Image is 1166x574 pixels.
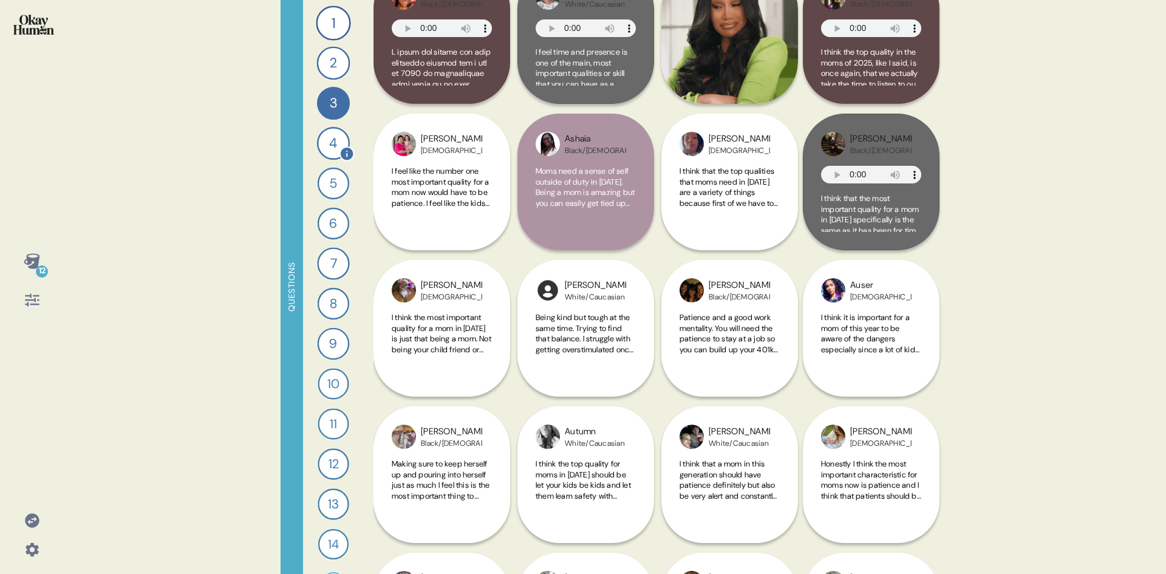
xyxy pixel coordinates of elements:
[821,278,845,302] img: profilepic_31244128815234081.jpg
[421,425,482,439] div: [PERSON_NAME]
[565,292,626,302] div: White/Caucasian
[318,448,349,479] div: 12
[392,132,416,156] img: profilepic_25052726781000260.jpg
[318,328,350,360] div: 9
[709,146,770,155] div: [DEMOGRAPHIC_DATA]/Latina
[318,488,349,519] div: 13
[821,425,845,449] img: profilepic_24445423385078954.jpg
[392,166,492,432] span: I feel like the number one most important quality for a mom now would have to be patience. I feel...
[850,132,912,146] div: [PERSON_NAME]
[392,425,416,449] img: profilepic_25507445125512620.jpg
[317,247,349,279] div: 7
[709,439,770,448] div: White/Caucasian
[821,312,921,514] span: I think it is important for a mom of this year to be aware of the dangers especially since a lot ...
[13,15,54,35] img: okayhuman.3b1b6348.png
[536,166,636,411] span: Moms need a sense of self outside of duty in [DATE]. Being a mom is amazing but you can easily ge...
[421,146,482,155] div: [DEMOGRAPHIC_DATA]/Latina
[680,312,779,536] span: Patience and a good work mentality. You will need the patience to stay at a job so you can build ...
[318,208,349,239] div: 6
[317,127,350,160] div: 4
[565,439,625,448] div: White/Caucasian
[318,368,349,399] div: 10
[709,279,770,292] div: [PERSON_NAME]
[318,408,349,439] div: 11
[421,292,482,302] div: [DEMOGRAPHIC_DATA]/Latina
[680,166,780,411] span: I think that the top qualities that moms need in [DATE] are a variety of things because first of ...
[536,278,560,302] img: l1ibTKarBSWXLOhlfT5LxFP+OttMJpPJZDKZTCbz9PgHEggSPYjZSwEAAAAASUVORK5CYII=
[392,312,491,546] span: I think the most important quality for a mom in [DATE] is just that being a mom. Not being your c...
[680,278,704,302] img: profilepic_25000085029599836.jpg
[680,132,704,156] img: profilepic_24824894007123669.jpg
[318,168,349,199] div: 5
[536,47,636,409] span: I feel time and presence is one of the main, most important qualities or skill that you can have ...
[421,279,482,292] div: [PERSON_NAME]
[317,47,350,80] div: 2
[318,529,349,559] div: 14
[565,279,626,292] div: [PERSON_NAME]
[565,146,626,155] div: Black/[DEMOGRAPHIC_DATA]
[421,132,482,146] div: [PERSON_NAME]
[317,87,350,120] div: 3
[318,288,349,319] div: 8
[709,425,770,439] div: [PERSON_NAME]
[850,146,912,155] div: Black/[DEMOGRAPHIC_DATA]
[821,132,845,156] img: profilepic_25059033633704383.jpg
[392,278,416,302] img: profilepic_9785548364880890.jpg
[821,47,921,302] span: I think the top quality in the moms of 2025, like I said, is once again, that we actually take th...
[850,439,912,448] div: [DEMOGRAPHIC_DATA]/Latina
[536,132,560,156] img: profilepic_24744468031851319.jpg
[680,425,704,449] img: profilepic_31468661842780186.jpg
[565,132,626,146] div: Ashaia
[36,265,48,278] div: 12
[850,425,912,439] div: [PERSON_NAME]
[316,5,350,40] div: 1
[421,439,482,448] div: Black/[DEMOGRAPHIC_DATA]
[821,193,921,427] span: I think that the most important quality for a mom in [DATE] specifically is the same as it has be...
[565,425,625,439] div: Autumn
[536,312,635,546] span: Being kind but tough at the same time. Trying to find that balance. I struggle with getting overs...
[850,279,912,292] div: Auser
[709,292,770,302] div: Black/[DEMOGRAPHIC_DATA]
[709,132,770,146] div: [PERSON_NAME]
[536,425,560,449] img: profilepic_24115065041526172.jpg
[850,292,912,302] div: [DEMOGRAPHIC_DATA]/Latina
